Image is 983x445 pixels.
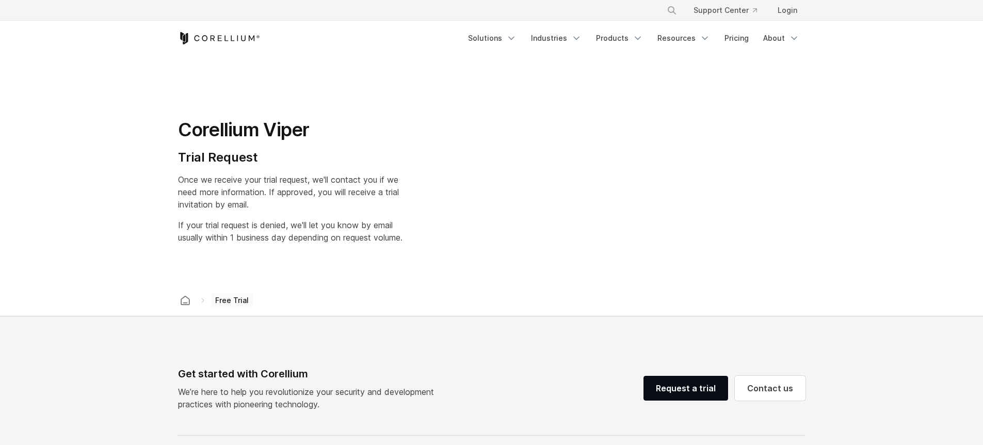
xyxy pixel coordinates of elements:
[654,1,805,20] div: Navigation Menu
[685,1,765,20] a: Support Center
[718,29,755,47] a: Pricing
[462,29,523,47] a: Solutions
[211,293,253,308] span: Free Trial
[462,29,805,47] div: Navigation Menu
[178,220,402,243] span: If your trial request is denied, we'll let you know by email usually within 1 business day depend...
[178,386,442,410] p: We’re here to help you revolutionize your security and development practices with pioneering tech...
[663,1,681,20] button: Search
[178,366,442,382] div: Get started with Corellium
[590,29,649,47] a: Products
[735,376,805,401] a: Contact us
[178,150,402,165] h4: Trial Request
[651,29,716,47] a: Resources
[643,376,728,401] a: Request a trial
[178,32,260,44] a: Corellium Home
[757,29,805,47] a: About
[176,293,195,308] a: Corellium home
[525,29,588,47] a: Industries
[178,174,399,210] span: Once we receive your trial request, we'll contact you if we need more information. If approved, y...
[178,118,402,141] h1: Corellium Viper
[769,1,805,20] a: Login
